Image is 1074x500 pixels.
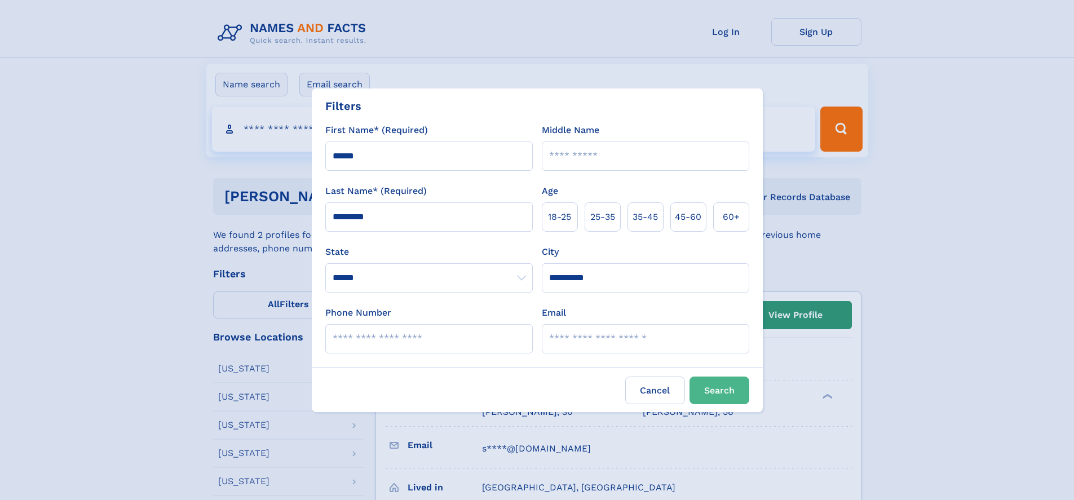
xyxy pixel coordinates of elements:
label: City [542,245,559,259]
button: Search [690,377,749,404]
span: 45‑60 [675,210,701,224]
label: Age [542,184,558,198]
label: Cancel [625,377,685,404]
span: 35‑45 [633,210,658,224]
label: State [325,245,533,259]
label: Email [542,306,566,320]
label: Phone Number [325,306,391,320]
span: 60+ [723,210,740,224]
label: Last Name* (Required) [325,184,427,198]
label: First Name* (Required) [325,123,428,137]
label: Middle Name [542,123,599,137]
span: 18‑25 [548,210,571,224]
span: 25‑35 [590,210,615,224]
div: Filters [325,98,361,114]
